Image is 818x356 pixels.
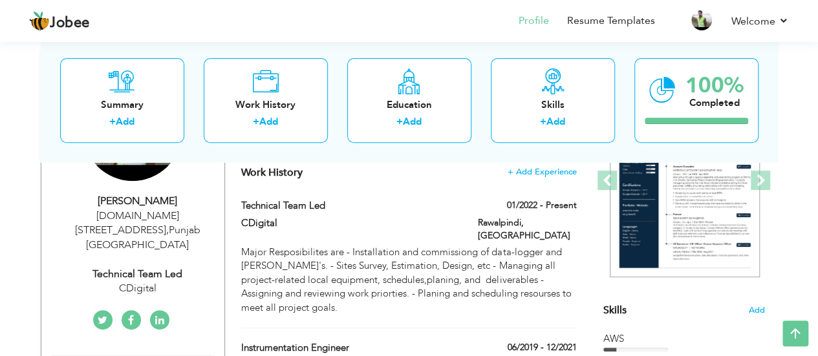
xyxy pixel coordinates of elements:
span: , [166,223,169,237]
img: Profile Img [691,10,712,30]
h4: This helps to show the companies you have worked for. [241,166,576,179]
div: Education [358,98,461,112]
span: + Add Experience [508,167,577,176]
div: Work History [214,98,318,112]
div: [PERSON_NAME] [51,194,224,209]
a: Jobee [29,11,90,32]
div: Major Resposibilites are - Installation and commissiong of data-logger and [PERSON_NAME]'s. - Sit... [241,246,576,315]
label: + [540,116,546,129]
a: Add [546,116,565,129]
div: [DOMAIN_NAME] [STREET_ADDRESS] Punjab [GEOGRAPHIC_DATA] [51,209,224,253]
div: Skills [501,98,605,112]
a: Add [116,116,135,129]
div: 100% [685,75,744,96]
label: + [396,116,403,129]
a: Add [259,116,278,129]
a: Welcome [731,14,789,29]
label: CDigital [241,216,458,230]
a: Add [403,116,422,129]
span: Skills [603,303,627,317]
label: 01/2022 - Present [507,199,577,212]
label: Technical Team Led [241,199,458,213]
a: Profile [519,14,549,28]
div: Summary [70,98,174,112]
div: Completed [685,96,744,110]
a: Resume Templates [567,14,655,28]
span: Work History [241,165,303,180]
label: + [253,116,259,129]
img: jobee.io [29,11,50,32]
span: Jobee [50,16,90,30]
label: Instrumentation Engineer [241,341,458,355]
div: CDigital [51,281,224,296]
span: Add [749,304,765,317]
label: + [109,116,116,129]
label: 06/2019 - 12/2021 [508,341,577,354]
div: Technical Team Led [51,267,224,282]
div: AWS [603,332,765,346]
label: Rawalpindi, [GEOGRAPHIC_DATA] [478,216,577,242]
